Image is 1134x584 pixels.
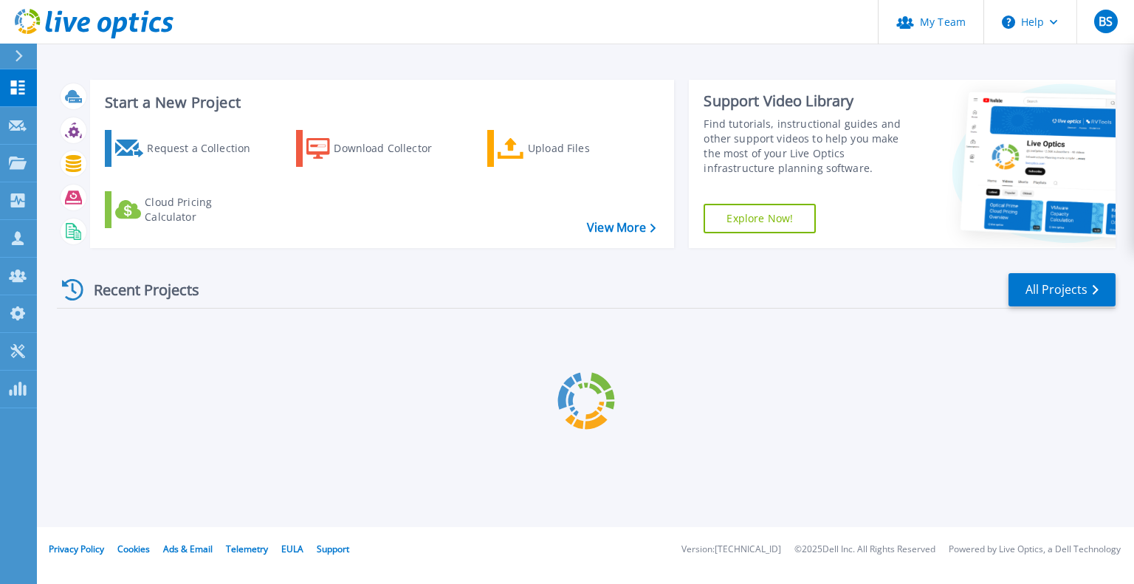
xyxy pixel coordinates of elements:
[49,543,104,555] a: Privacy Policy
[145,195,263,224] div: Cloud Pricing Calculator
[105,130,269,167] a: Request a Collection
[334,134,452,163] div: Download Collector
[226,543,268,555] a: Telemetry
[57,272,219,308] div: Recent Projects
[704,92,918,111] div: Support Video Library
[105,95,656,111] h3: Start a New Project
[704,117,918,176] div: Find tutorials, instructional guides and other support videos to help you make the most of your L...
[317,543,349,555] a: Support
[794,545,935,554] li: © 2025 Dell Inc. All Rights Reserved
[1008,273,1116,306] a: All Projects
[117,543,150,555] a: Cookies
[105,191,269,228] a: Cloud Pricing Calculator
[1099,16,1113,27] span: BS
[949,545,1121,554] li: Powered by Live Optics, a Dell Technology
[587,221,656,235] a: View More
[296,130,461,167] a: Download Collector
[681,545,781,554] li: Version: [TECHNICAL_ID]
[281,543,303,555] a: EULA
[163,543,213,555] a: Ads & Email
[487,130,652,167] a: Upload Files
[704,204,816,233] a: Explore Now!
[147,134,265,163] div: Request a Collection
[528,134,646,163] div: Upload Files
